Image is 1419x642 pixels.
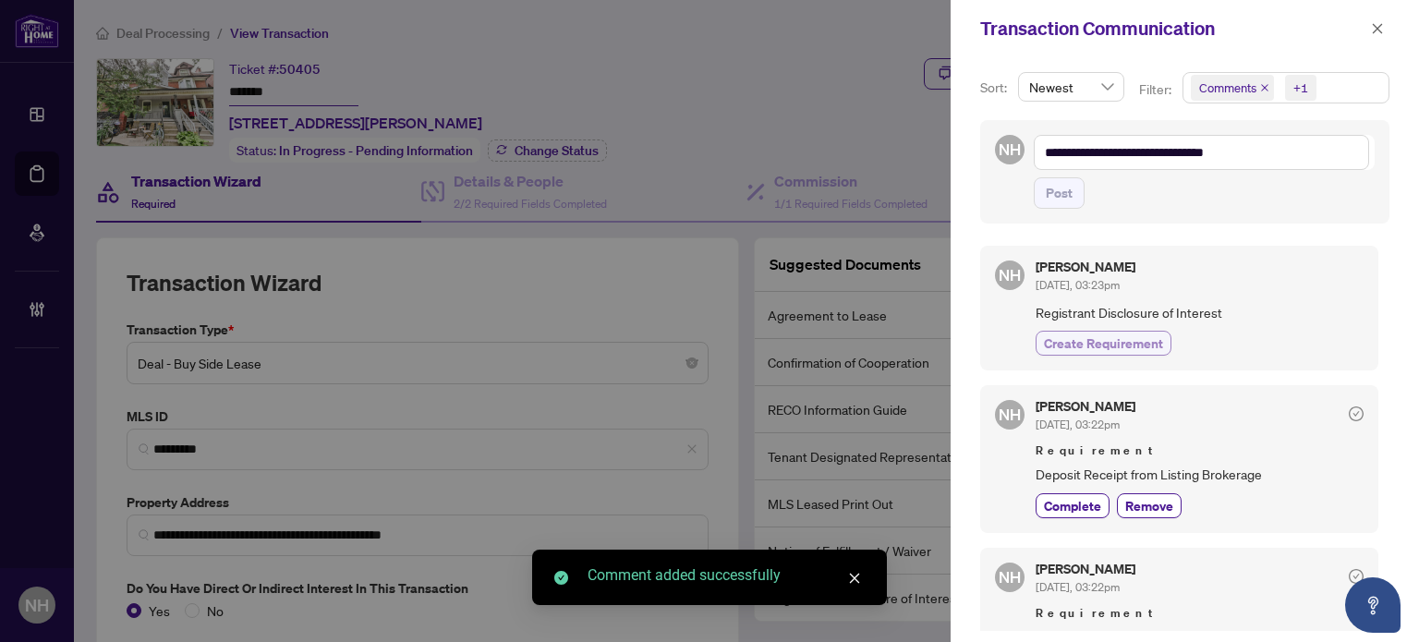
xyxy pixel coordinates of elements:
[1036,442,1364,460] span: Requirement
[1036,563,1135,575] h5: [PERSON_NAME]
[1036,493,1110,518] button: Complete
[1293,79,1308,97] div: +1
[1191,75,1274,101] span: Comments
[588,564,865,587] div: Comment added successfully
[999,565,1021,589] span: NH
[1349,569,1364,584] span: check-circle
[844,568,865,588] a: Close
[1036,278,1120,292] span: [DATE], 03:23pm
[1036,604,1364,623] span: Requirement
[1036,580,1120,594] span: [DATE], 03:22pm
[1036,418,1120,431] span: [DATE], 03:22pm
[1036,260,1135,273] h5: [PERSON_NAME]
[1044,496,1101,515] span: Complete
[1117,493,1182,518] button: Remove
[1139,79,1174,100] p: Filter:
[1260,83,1269,92] span: close
[1345,577,1401,633] button: Open asap
[1349,406,1364,421] span: check-circle
[1029,73,1113,101] span: Newest
[1125,496,1173,515] span: Remove
[999,138,1021,162] span: NH
[1034,177,1085,209] button: Post
[980,15,1365,42] div: Transaction Communication
[980,78,1011,98] p: Sort:
[1044,333,1163,353] span: Create Requirement
[1036,331,1171,356] button: Create Requirement
[1371,22,1384,35] span: close
[554,571,568,585] span: check-circle
[1036,400,1135,413] h5: [PERSON_NAME]
[999,403,1021,427] span: NH
[1199,79,1256,97] span: Comments
[999,263,1021,287] span: NH
[1036,464,1364,485] span: Deposit Receipt from Listing Brokerage
[848,572,861,585] span: close
[1036,302,1364,323] span: Registrant Disclosure of Interest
